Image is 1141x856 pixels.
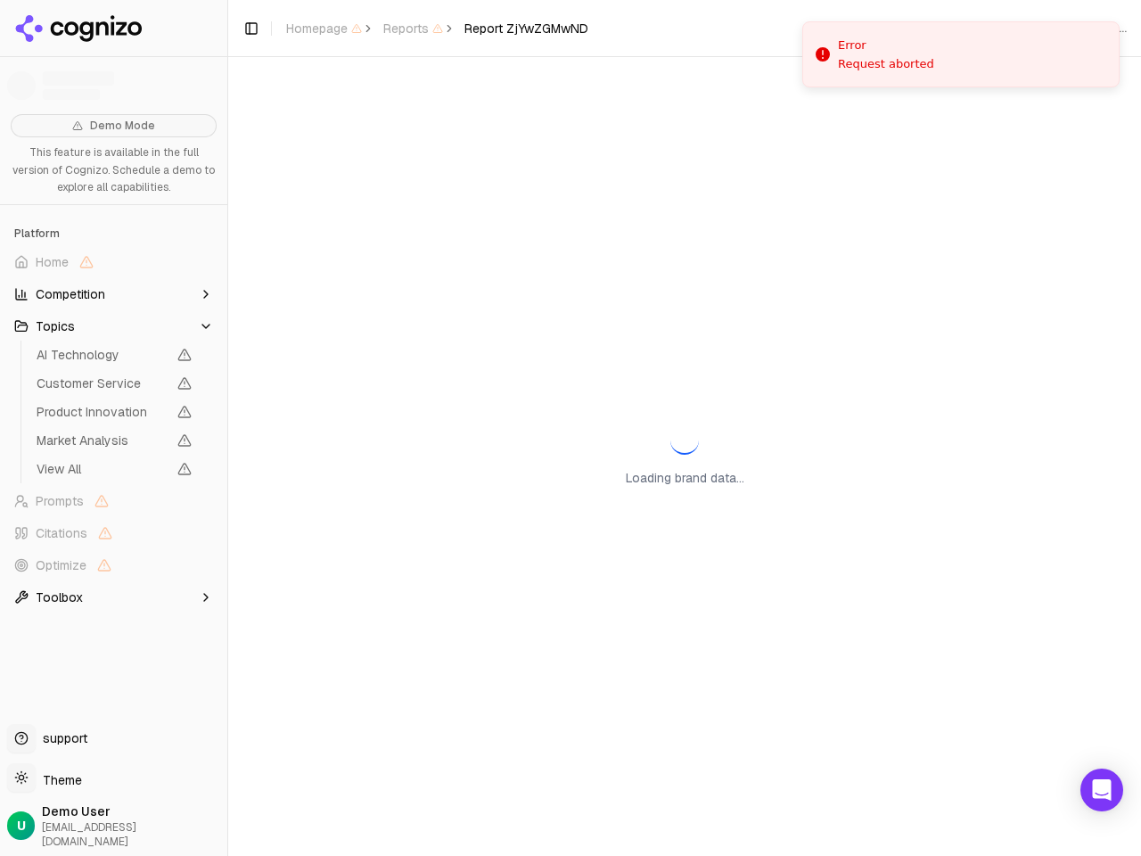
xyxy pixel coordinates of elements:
div: Request aborted [838,56,934,72]
span: Optimize [36,556,86,574]
span: Home [36,253,69,271]
span: Toolbox [36,588,83,606]
span: AI Technology [37,346,167,364]
span: Demo User [42,802,220,820]
span: Prompts [36,492,84,510]
button: Toolbox [7,583,220,612]
span: Product Innovation [37,403,167,421]
span: Competition [36,285,105,303]
span: Reports [383,20,443,37]
span: [EMAIL_ADDRESS][DOMAIN_NAME] [42,820,220,849]
span: support [36,729,87,747]
span: Report ZjYwZGMwND [464,20,588,37]
div: Open Intercom Messenger [1080,769,1123,811]
span: Homepage [286,20,362,37]
button: Topics [7,312,220,341]
p: Loading brand data... [626,469,744,487]
span: Topics [36,317,75,335]
span: Theme [36,772,82,788]
span: Market Analysis [37,432,167,449]
span: Demo Mode [90,119,155,133]
p: This feature is available in the full version of Cognizo. Schedule a demo to explore all capabili... [11,144,217,197]
span: Customer Service [37,374,167,392]
span: U [17,817,26,835]
nav: breadcrumb [286,20,588,37]
span: View All [37,460,167,478]
div: Error [838,37,934,54]
span: Citations [36,524,87,542]
button: Competition [7,280,220,309]
div: Platform [7,219,220,248]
